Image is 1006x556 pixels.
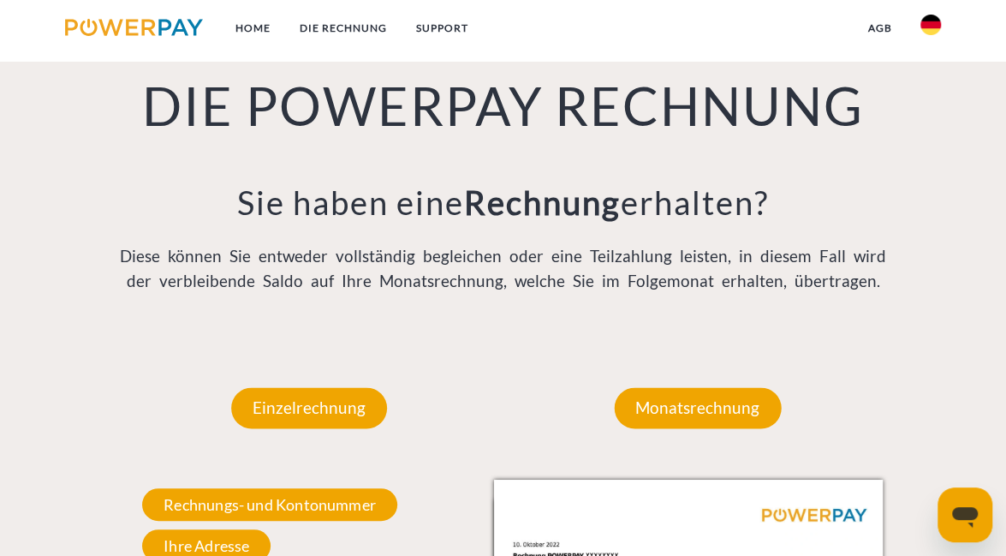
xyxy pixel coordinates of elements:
[402,13,483,44] a: SUPPORT
[221,13,285,44] a: Home
[285,13,402,44] a: DIE RECHNUNG
[614,387,781,428] p: Monatsrechnung
[231,387,387,428] p: Einzelrechnung
[920,15,941,35] img: de
[65,19,203,36] img: logo-powerpay.svg
[115,74,892,140] h1: DIE POWERPAY RECHNUNG
[938,487,992,542] iframe: Schaltfläche zum Öffnen des Messaging-Fensters
[853,13,906,44] a: agb
[464,182,621,222] b: Rechnung
[115,182,892,224] h3: Sie haben eine erhalten?
[142,488,397,521] span: Rechnungs- und Kontonummer
[115,244,892,293] p: Diese können Sie entweder vollständig begleichen oder eine Teilzahlung leisten, in diesem Fall wi...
